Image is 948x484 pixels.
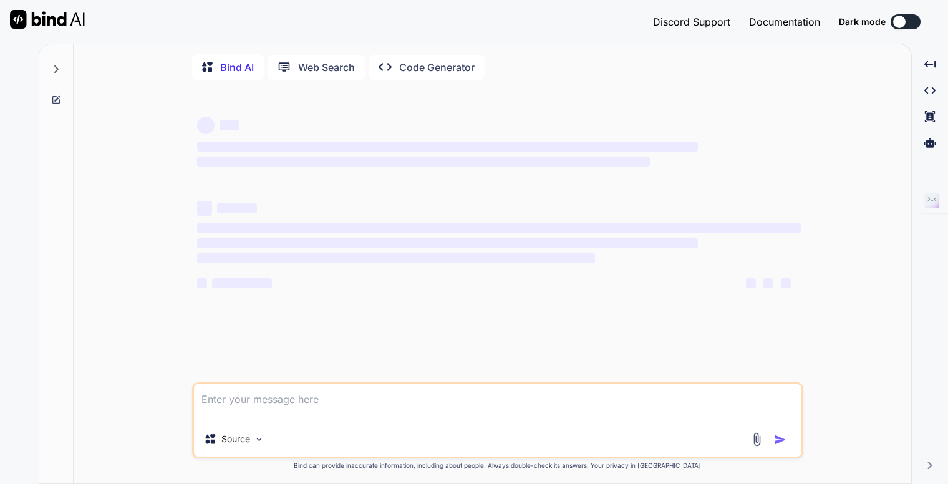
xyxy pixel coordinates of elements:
[220,60,254,75] p: Bind AI
[197,201,212,216] span: ‌
[749,16,820,28] span: Documentation
[197,238,698,248] span: ‌
[197,157,650,167] span: ‌
[197,278,207,288] span: ‌
[839,16,886,28] span: Dark mode
[212,278,272,288] span: ‌
[653,14,730,29] button: Discord Support
[749,14,820,29] button: Documentation
[781,278,791,288] span: ‌
[192,461,803,470] p: Bind can provide inaccurate information, including about people. Always double-check its answers....
[399,60,475,75] p: Code Generator
[774,433,786,446] img: icon
[197,253,596,263] span: ‌
[220,120,239,130] span: ‌
[10,10,85,29] img: Bind AI
[254,434,264,445] img: Pick Models
[763,278,773,288] span: ‌
[197,223,801,233] span: ‌
[217,203,257,213] span: ‌
[298,60,355,75] p: Web Search
[197,117,215,134] span: ‌
[221,433,250,445] p: Source
[746,278,756,288] span: ‌
[197,142,698,152] span: ‌
[653,16,730,28] span: Discord Support
[750,432,764,447] img: attachment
